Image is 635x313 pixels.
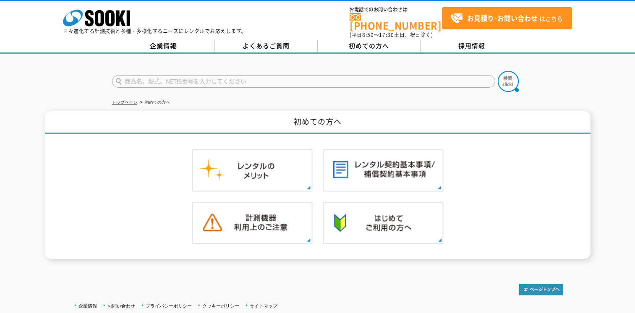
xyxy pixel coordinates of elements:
img: 初めての方へ [323,202,444,245]
span: 17:30 [379,31,394,39]
a: 初めての方へ [318,40,421,52]
strong: お見積り･お問い合わせ [467,13,538,23]
a: お見積り･お問い合わせはこちら [442,7,572,29]
a: [PHONE_NUMBER] [350,13,442,30]
h1: 初めての方へ [45,111,591,134]
li: 初めての方へ [138,98,170,107]
span: お電話でのお問い合わせは [350,7,442,12]
img: 計測機器ご利用上のご注意 [192,202,313,245]
input: 商品名、型式、NETIS番号を入力してください [112,75,495,88]
img: btn_search.png [498,71,519,92]
a: サイトマップ [250,303,277,308]
a: トップページ [112,100,137,104]
img: レンタル契約基本事項／補償契約基本事項 [323,149,444,192]
span: はこちら [450,12,563,25]
a: クッキーポリシー [202,303,239,308]
a: 企業情報 [112,40,215,52]
span: 8:50 [362,31,374,39]
a: よくあるご質問 [215,40,318,52]
img: トップページへ [519,284,563,295]
span: 初めての方へ [349,41,389,50]
p: 日々進化する計測技術と多種・多様化するニーズにレンタルでお応えします。 [63,29,247,34]
a: 企業情報 [78,303,97,308]
img: レンタルのメリット [192,149,313,192]
a: 採用情報 [421,40,523,52]
a: プライバシーポリシー [146,303,192,308]
a: お問い合わせ [107,303,135,308]
span: (平日 ～ 土日、祝日除く) [350,31,433,39]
